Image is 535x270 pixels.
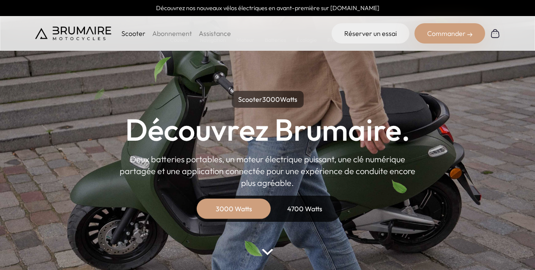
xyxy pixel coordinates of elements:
[121,28,145,38] p: Scooter
[332,23,409,44] a: Réserver un essai
[200,199,268,219] div: 3000 Watts
[467,32,472,37] img: right-arrow-2.png
[120,153,416,189] p: Deux batteries portables, un moteur électrique puissant, une clé numérique partagée et une applic...
[125,115,410,145] h1: Découvrez Brumaire.
[414,23,485,44] div: Commander
[262,95,280,104] span: 3000
[271,199,339,219] div: 4700 Watts
[490,28,500,38] img: Panier
[35,27,111,40] img: Brumaire Motocycles
[262,249,273,255] img: arrow-bottom.png
[232,91,304,108] p: Scooter Watts
[152,29,192,38] a: Abonnement
[199,29,231,38] a: Assistance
